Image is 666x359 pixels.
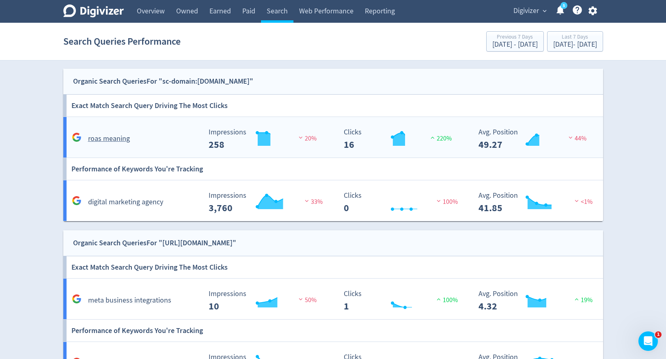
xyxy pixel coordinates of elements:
[486,31,544,52] button: Previous 7 Days[DATE] - [DATE]
[541,7,548,15] span: expand_more
[205,192,326,213] svg: Impressions 3,760
[435,296,443,302] img: positive-performance.svg
[513,4,539,17] span: Digivizer
[567,134,575,141] img: negative-performance.svg
[71,158,203,180] h6: Performance of Keywords You're Tracking
[71,256,228,278] h6: Exact Match Search Query Driving The Most Clicks
[429,134,437,141] img: positive-performance.svg
[72,132,82,142] svg: Google Analytics
[205,128,326,150] svg: Impressions 258
[655,331,662,338] span: 1
[429,134,452,143] span: 220%
[474,290,596,311] svg: Avg. Position 4.32
[72,294,82,304] svg: Google Analytics
[303,198,311,204] img: negative-performance.svg
[63,180,603,221] a: digital marketing agency Impressions 3,760 Impressions 3,760 33% Clicks 0 Clicks 0 100% Avg. Posi...
[573,198,593,206] span: <1%
[573,198,581,204] img: negative-performance.svg
[435,296,458,304] span: 100%
[492,34,538,41] div: Previous 7 Days
[638,331,658,351] iframe: Intercom live chat
[340,290,461,311] svg: Clicks 1
[71,320,203,342] h6: Performance of Keywords You're Tracking
[297,134,317,143] span: 20%
[297,296,305,302] img: negative-performance.svg
[435,198,443,204] img: negative-performance.svg
[340,192,461,213] svg: Clicks 0
[72,196,82,205] svg: Google Analytics
[88,134,130,144] h5: roas meaning
[205,290,326,311] svg: Impressions 10
[73,76,253,87] div: Organic Search Queries For "sc-domain:[DOMAIN_NAME]"
[547,31,603,52] button: Last 7 Days[DATE]- [DATE]
[73,237,236,249] div: Organic Search Queries For "[URL][DOMAIN_NAME]"
[63,28,181,54] h1: Search Queries Performance
[340,128,461,150] svg: Clicks 16
[560,2,567,9] a: 5
[511,4,549,17] button: Digivizer
[553,41,597,48] div: [DATE] - [DATE]
[88,197,163,207] h5: digital marketing agency
[573,296,593,304] span: 19%
[297,134,305,141] img: negative-performance.svg
[474,192,596,213] svg: Avg. Position 41.85
[567,134,586,143] span: 44%
[573,296,581,302] img: positive-performance.svg
[297,296,317,304] span: 50%
[474,128,596,150] svg: Avg. Position 49.27
[303,198,323,206] span: 33%
[492,41,538,48] div: [DATE] - [DATE]
[88,296,171,305] h5: meta business integrations
[71,95,228,117] h6: Exact Match Search Query Driving The Most Clicks
[63,279,603,320] a: meta business integrations Impressions 10 Impressions 10 50% Clicks 1 Clicks 1 100% Avg. Position...
[435,198,458,206] span: 100%
[563,3,565,9] text: 5
[63,117,603,158] a: roas meaning Impressions 258 Impressions 258 20% Clicks 16 Clicks 16 220% Avg. Position 49.27 Avg...
[553,34,597,41] div: Last 7 Days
